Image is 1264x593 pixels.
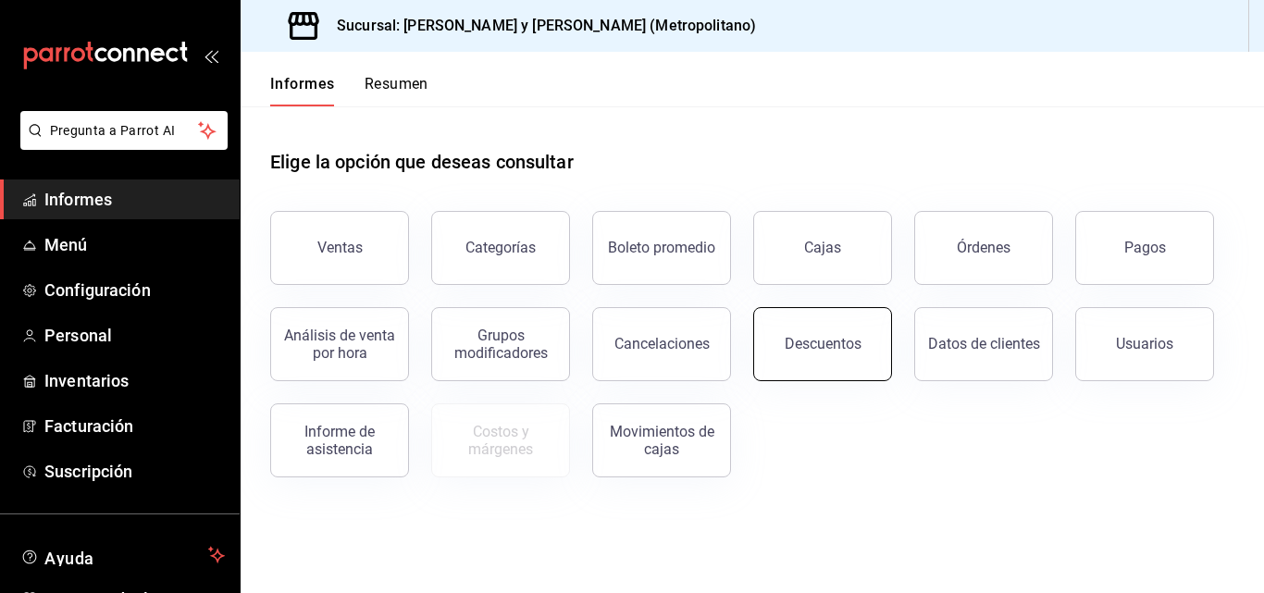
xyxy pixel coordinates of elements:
button: Descuentos [753,307,892,381]
font: Pregunta a Parrot AI [50,123,176,138]
font: Resumen [365,75,428,93]
font: Descuentos [785,335,861,352]
font: Sucursal: [PERSON_NAME] y [PERSON_NAME] (Metropolitano) [337,17,756,34]
button: Ventas [270,211,409,285]
button: Cancelaciones [592,307,731,381]
font: Usuarios [1116,335,1173,352]
button: Categorías [431,211,570,285]
font: Facturación [44,416,133,436]
font: Categorías [465,239,536,256]
button: Usuarios [1075,307,1214,381]
font: Cajas [804,239,841,256]
button: Grupos modificadores [431,307,570,381]
font: Cancelaciones [614,335,710,352]
button: Órdenes [914,211,1053,285]
font: Ventas [317,239,363,256]
font: Personal [44,326,112,345]
font: Ayuda [44,549,94,568]
font: Configuración [44,280,151,300]
font: Inventarios [44,371,129,390]
button: Movimientos de cajas [592,403,731,477]
font: Informes [270,75,335,93]
button: abrir_cajón_menú [204,48,218,63]
a: Pregunta a Parrot AI [13,134,228,154]
button: Boleto promedio [592,211,731,285]
button: Cajas [753,211,892,285]
font: Boleto promedio [608,239,715,256]
font: Pagos [1124,239,1166,256]
font: Análisis de venta por hora [284,327,395,362]
button: Pregunta a Parrot AI [20,111,228,150]
button: Contrata inventarios para ver este informe [431,403,570,477]
font: Datos de clientes [928,335,1040,352]
button: Análisis de venta por hora [270,307,409,381]
font: Grupos modificadores [454,327,548,362]
div: pestañas de navegación [270,74,428,106]
font: Menú [44,235,88,254]
font: Informe de asistencia [304,423,375,458]
font: Suscripción [44,462,132,481]
button: Pagos [1075,211,1214,285]
font: Informes [44,190,112,209]
font: Órdenes [957,239,1010,256]
button: Datos de clientes [914,307,1053,381]
font: Elige la opción que deseas consultar [270,151,574,173]
font: Movimientos de cajas [610,423,714,458]
font: Costos y márgenes [468,423,533,458]
button: Informe de asistencia [270,403,409,477]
